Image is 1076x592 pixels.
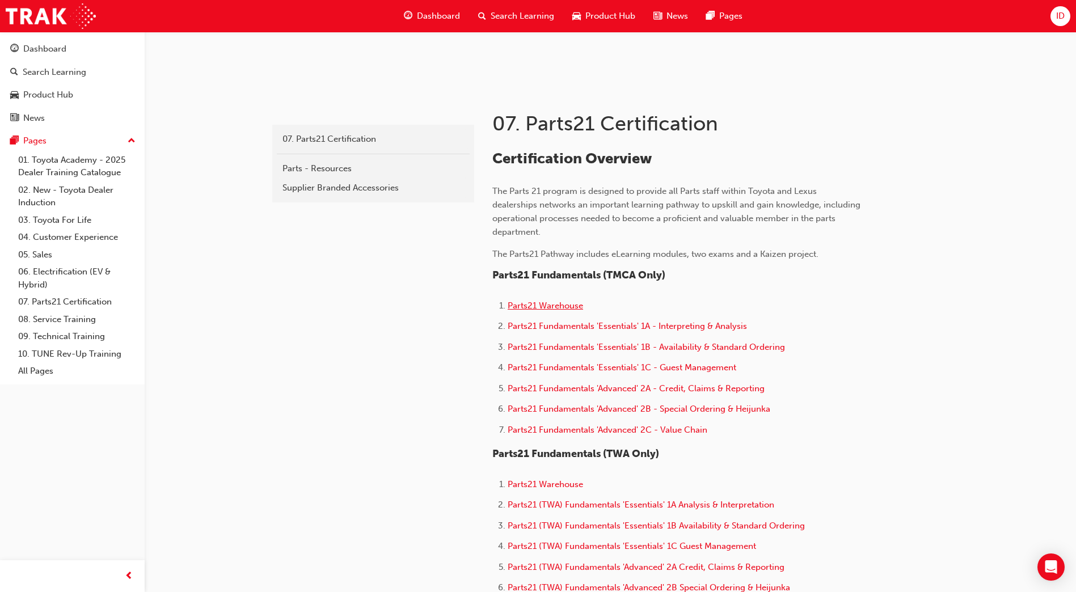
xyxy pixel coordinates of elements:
a: Parts21 Fundamentals 'Essentials' 1B - Availability & Standard Ordering [508,342,785,352]
a: 01. Toyota Academy - 2025 Dealer Training Catalogue [14,151,140,181]
a: search-iconSearch Learning [469,5,563,28]
a: news-iconNews [644,5,697,28]
a: pages-iconPages [697,5,752,28]
span: car-icon [10,90,19,100]
a: Parts21 Warehouse [508,301,583,311]
span: search-icon [10,67,18,78]
span: pages-icon [706,9,715,23]
button: Pages [5,130,140,151]
div: News [23,112,45,125]
span: news-icon [653,9,662,23]
a: News [5,108,140,129]
span: Search Learning [491,10,554,23]
span: Parts21 Fundamentals (TWA Only) [492,447,659,460]
a: Parts21 Fundamentals 'Advanced' 2C - Value Chain [508,425,707,435]
span: Parts21 Fundamentals (TMCA Only) [492,269,665,281]
span: news-icon [10,113,19,124]
a: 06. Electrification (EV & Hybrid) [14,263,140,293]
div: Dashboard [23,43,66,56]
h1: 07. Parts21 Certification [492,111,864,136]
span: Product Hub [585,10,635,23]
span: car-icon [572,9,581,23]
a: Search Learning [5,62,140,83]
button: DashboardSearch LearningProduct HubNews [5,36,140,130]
span: The Parts 21 program is designed to provide all Parts staff within Toyota and Lexus dealerships n... [492,186,863,237]
span: guage-icon [10,44,19,54]
div: Product Hub [23,88,73,102]
a: Supplier Branded Accessories [277,178,470,198]
span: Certification Overview [492,150,652,167]
div: Pages [23,134,47,147]
a: Parts21 Warehouse [508,479,583,489]
div: Search Learning [23,66,86,79]
a: Parts21 Fundamentals 'Essentials' 1A - Interpreting & Analysis [508,321,747,331]
span: The Parts21 Pathway includes eLearning modules, two exams and a Kaizen project. [492,249,818,259]
div: 07. Parts21 Certification [282,133,464,146]
div: Parts - Resources [282,162,464,175]
span: Dashboard [417,10,460,23]
img: Trak [6,3,96,29]
span: search-icon [478,9,486,23]
a: Parts21 (TWA) Fundamentals 'Essentials' 1A Analysis & Interpretation [508,500,774,510]
span: pages-icon [10,136,19,146]
a: car-iconProduct Hub [563,5,644,28]
a: Parts21 (TWA) Fundamentals 'Advanced' 2A Credit, Claims & Reporting [508,562,784,572]
a: 10. TUNE Rev-Up Training [14,345,140,363]
a: All Pages [14,362,140,380]
span: up-icon [128,134,136,149]
div: Supplier Branded Accessories [282,181,464,194]
a: 04. Customer Experience [14,229,140,246]
a: 09. Technical Training [14,328,140,345]
a: 05. Sales [14,246,140,264]
a: 03. Toyota For Life [14,212,140,229]
span: News [666,10,688,23]
div: Open Intercom Messenger [1037,553,1065,581]
a: Parts - Resources [277,159,470,179]
a: Parts21 (TWA) Fundamentals 'Essentials' 1C Guest Management [508,541,756,551]
span: Pages [719,10,742,23]
a: Parts21 (TWA) Fundamentals 'Essentials' 1B Availability & Standard Ordering [508,521,805,531]
a: Parts21 Fundamentals 'Advanced' 2A - Credit, Claims & Reporting [508,383,765,394]
a: Dashboard [5,39,140,60]
a: 02. New - Toyota Dealer Induction [14,181,140,212]
a: 07. Parts21 Certification [14,293,140,311]
a: Product Hub [5,84,140,105]
a: Parts21 Fundamentals 'Advanced' 2B - Special Ordering & Heijunka [508,404,770,414]
span: guage-icon [404,9,412,23]
span: prev-icon [125,569,133,583]
span: ID [1056,10,1065,23]
a: 07. Parts21 Certification [277,129,470,149]
button: ID [1050,6,1070,26]
a: 08. Service Training [14,311,140,328]
a: Parts21 Fundamentals 'Essentials' 1C - Guest Management [508,362,736,373]
a: guage-iconDashboard [395,5,469,28]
